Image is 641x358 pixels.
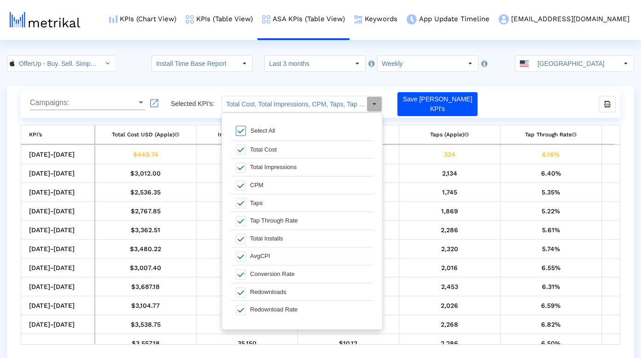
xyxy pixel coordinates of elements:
[402,243,497,255] div: 8/23/25
[367,96,382,112] div: Select
[402,167,497,179] div: 9/20/25
[504,299,598,311] div: 8/2/25
[21,221,95,240] td: [DATE]-[DATE]
[21,125,620,345] div: Data grid
[200,299,294,311] div: 8/2/25
[21,125,95,144] td: Column KPI’s
[462,56,478,71] div: Select
[29,129,42,141] div: KPI’s
[200,148,294,160] div: 9/21/25
[397,92,478,116] button: Save [PERSON_NAME] KPI's
[99,281,193,293] div: 8/9/25
[504,167,598,179] div: 9/20/25
[504,281,598,293] div: 8/9/25
[200,318,294,330] div: 7/26/25
[430,129,469,141] div: Taps (Apple)
[21,315,95,334] td: [DATE]-[DATE]
[499,14,509,24] img: my-account-menu-icon.png
[504,148,598,160] div: 9/21/25
[262,15,270,23] img: kpi-table-menu-icon.png
[407,14,417,24] img: app-update-menu-icon.png
[402,281,497,293] div: 8/9/25
[245,212,373,229] div: Tap Through Rate
[504,337,598,349] div: 7/19/25
[200,337,294,349] div: 7/19/25
[99,205,193,217] div: 9/6/25
[200,224,294,236] div: 8/30/25
[246,127,280,135] div: Select All
[200,281,294,293] div: 8/9/25
[99,56,115,71] div: Select
[350,56,365,71] div: Select
[200,186,294,198] div: 9/13/25
[21,258,95,277] td: [DATE]-[DATE]
[200,167,294,179] div: 9/20/25
[21,145,95,164] td: [DATE]-[DATE]
[504,224,598,236] div: 8/30/25
[500,125,601,144] td: Column Tap Through Rate
[402,148,497,160] div: 9/21/25
[186,15,194,23] img: kpi-table-menu-icon.png
[399,125,500,144] td: Column Taps (Apple)
[99,186,193,198] div: 9/13/25
[525,129,577,141] div: Tap Through Rate
[504,205,598,217] div: 9/6/25
[237,56,252,71] div: Select
[618,56,634,71] div: Select
[30,99,145,107] mat-select: Campaigns:
[218,129,276,141] div: Impressions (Apple)
[99,167,193,179] div: 9/20/25
[99,337,193,349] div: 7/19/25
[99,299,193,311] div: 8/2/25
[504,243,598,255] div: 8/23/25
[301,337,396,349] div: 7/19/25
[112,129,179,141] div: Total Cost USD (Apple)
[245,230,373,247] div: Total Installs
[171,96,221,112] div: Selected KPI’s:
[599,96,616,112] div: export-excel-button
[402,205,497,217] div: 9/6/25
[245,194,373,212] div: Taps
[245,176,373,194] div: CPM
[10,12,80,28] img: metrical-logo-light.png
[402,337,497,349] div: 7/19/25
[200,243,294,255] div: 8/23/25
[21,164,95,183] td: [DATE]-[DATE]
[402,186,497,198] div: 9/13/25
[99,224,193,236] div: 8/30/25
[402,224,497,236] div: 8/30/25
[504,262,598,274] div: 8/16/25
[354,15,362,23] img: keywords.png
[149,98,160,109] mat-icon: launch
[21,240,95,258] td: [DATE]-[DATE]
[402,262,497,274] div: 8/16/25
[21,334,95,353] td: [DATE]-[DATE]
[504,186,598,198] div: 9/13/25
[402,299,497,311] div: 8/2/25
[245,158,373,176] div: Total Impressions
[245,141,373,158] div: Total Cost
[109,15,117,23] img: kpi-chart-menu-icon.png
[402,318,497,330] div: 7/26/25
[504,318,598,330] div: 7/26/25
[99,243,193,255] div: 8/23/25
[99,148,193,160] div: 9/21/25
[21,277,95,296] td: [DATE]-[DATE]
[95,125,196,144] td: Column Total Cost USD (Apple)
[245,247,373,265] div: AvgCPI
[21,296,95,315] td: [DATE]-[DATE]
[200,262,294,274] div: 8/16/25
[245,301,373,318] div: Redownload Rate
[196,125,297,144] td: Column Impressions (Apple)
[99,318,193,330] div: 7/26/25
[200,205,294,217] div: 9/6/25
[21,202,95,221] td: [DATE]-[DATE]
[21,183,95,202] td: [DATE]-[DATE]
[30,99,137,107] span: Campaigns:
[245,265,373,283] div: Conversion Rate
[245,283,373,301] div: Redownloads
[99,262,193,274] div: 8/16/25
